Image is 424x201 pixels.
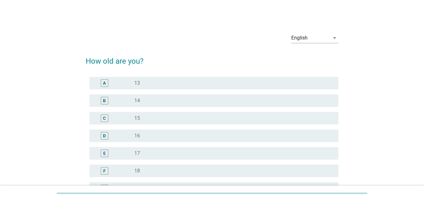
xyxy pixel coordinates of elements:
[103,185,106,192] div: G
[134,98,140,104] label: 14
[134,168,140,174] label: 18
[103,132,106,139] div: D
[103,80,106,86] div: A
[103,97,106,104] div: B
[103,115,106,121] div: C
[103,167,106,174] div: F
[134,80,140,86] label: 13
[291,35,308,41] div: English
[134,185,140,192] label: 19
[103,150,106,156] div: E
[86,49,338,67] h2: How old are you?
[134,150,140,156] label: 17
[134,115,140,121] label: 15
[134,133,140,139] label: 16
[331,34,338,42] i: arrow_drop_down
